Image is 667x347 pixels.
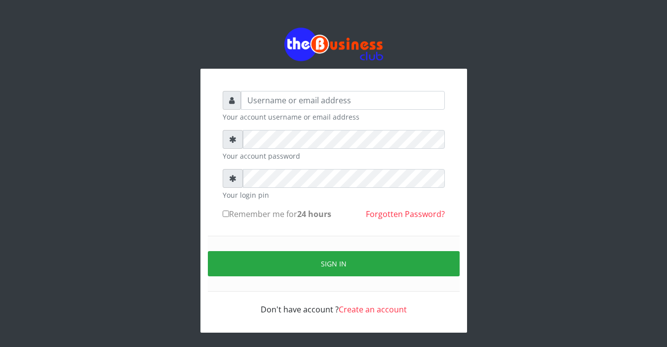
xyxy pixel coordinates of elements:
[223,190,445,200] small: Your login pin
[223,112,445,122] small: Your account username or email address
[366,209,445,219] a: Forgotten Password?
[223,208,331,220] label: Remember me for
[297,209,331,219] b: 24 hours
[208,251,460,276] button: Sign in
[223,151,445,161] small: Your account password
[241,91,445,110] input: Username or email address
[223,211,229,217] input: Remember me for24 hours
[339,304,407,315] a: Create an account
[223,292,445,315] div: Don't have account ?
